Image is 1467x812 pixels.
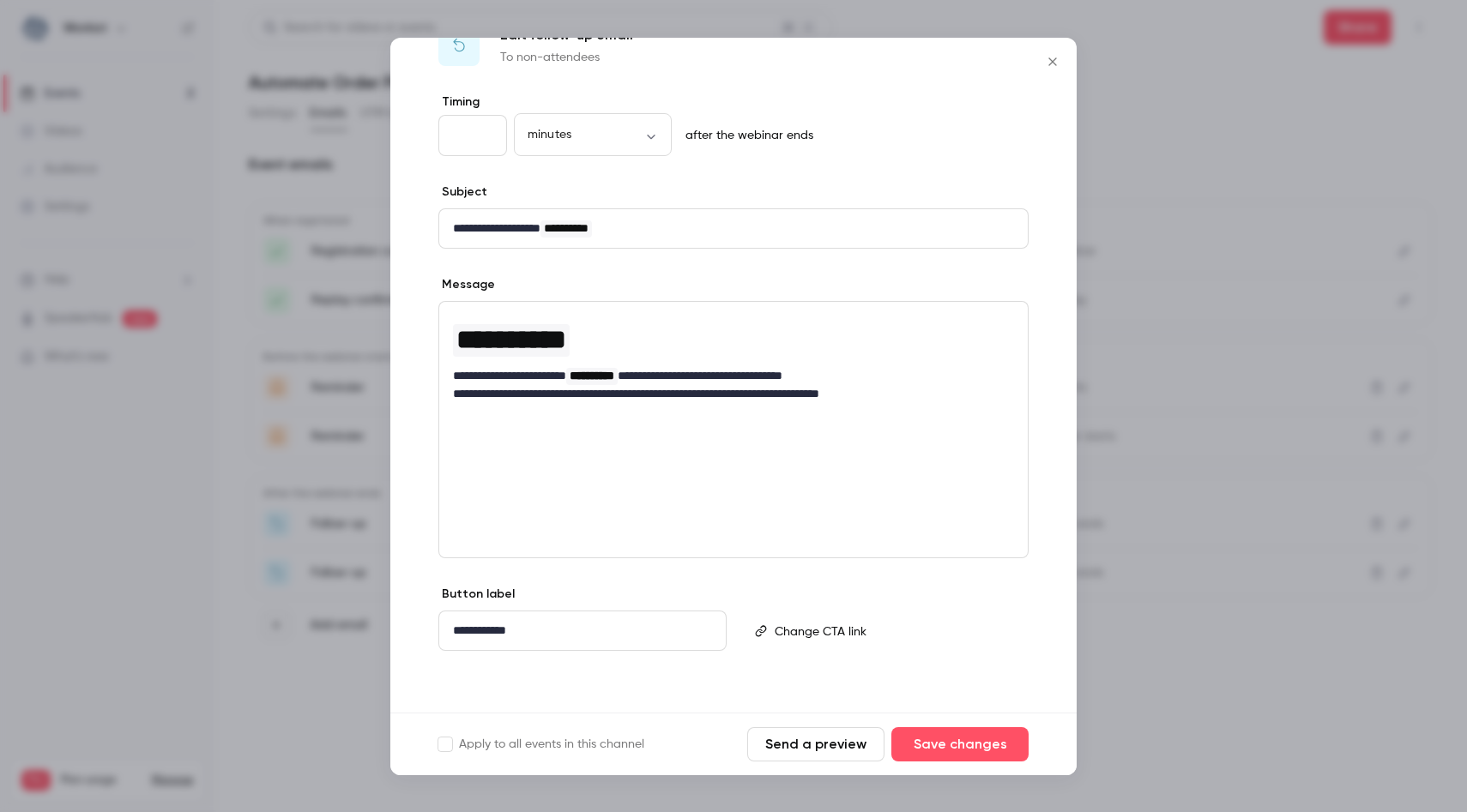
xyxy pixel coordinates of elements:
button: Close [1035,45,1070,79]
div: minutes [514,126,672,143]
label: Subject [438,183,487,201]
label: Message [438,276,495,293]
button: Save changes [891,727,1029,761]
div: editor [439,302,1028,413]
div: editor [768,611,1027,651]
p: after the webinar ends [679,127,813,144]
div: editor [439,611,726,650]
p: To non-attendees [500,49,633,66]
label: Apply to all events in this channel [438,736,644,753]
button: Send a preview [747,727,884,761]
label: Button label [438,586,515,603]
div: editor [439,209,1028,248]
label: Timing [438,93,1029,111]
